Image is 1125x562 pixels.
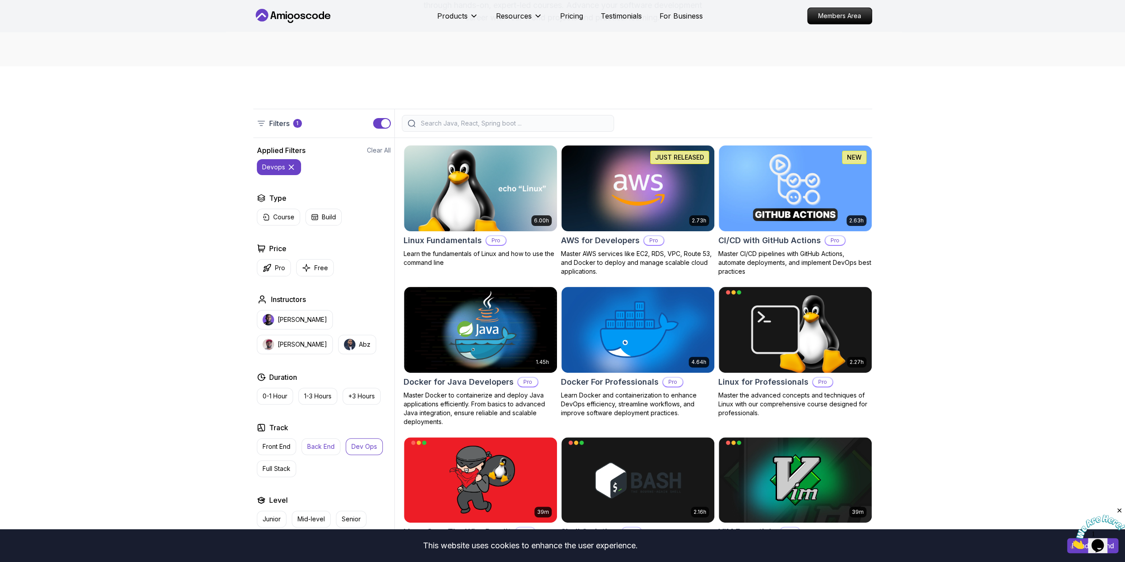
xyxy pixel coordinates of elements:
[348,392,375,401] p: +3 Hours
[561,145,715,276] a: AWS for Developers card2.73hJUST RELEASEDAWS for DevelopersProMaster AWS services like EC2, RDS, ...
[847,153,862,162] p: NEW
[692,217,706,224] p: 2.73h
[813,378,832,386] p: Pro
[367,146,391,155] button: Clear All
[663,378,683,386] p: Pro
[808,8,872,24] p: Members Area
[273,213,294,222] p: Course
[301,438,340,455] button: Back End
[292,511,331,528] button: Mid-level
[278,315,327,324] p: [PERSON_NAME]
[718,376,808,388] h2: Linux for Professionals
[560,11,583,21] p: Pricing
[694,508,706,516] p: 2.16h
[561,391,715,417] p: Learn Docker and containerization to enhance DevOps efficiency, streamline workflows, and improve...
[537,508,549,516] p: 39m
[344,339,355,350] img: instructor img
[304,392,332,401] p: 1-3 Hours
[561,145,714,231] img: AWS for Developers card
[437,11,478,28] button: Products
[404,234,482,247] h2: Linux Fundamentals
[718,437,872,550] a: VIM Essentials card39mVIM EssentialsProLearn the basics of Linux and Bash.
[534,217,549,224] p: 6.00h
[257,460,296,477] button: Full Stack
[404,437,557,550] a: Linux Over The Wire Bandit card39mLinux Over The Wire BanditProLearn the basics of Linux and Bash.
[536,359,549,366] p: 1.45h
[257,438,296,455] button: Front End
[263,464,290,473] p: Full Stack
[496,11,542,28] button: Resources
[561,526,618,538] h2: Shell Scripting
[342,515,361,524] p: Senior
[263,314,274,325] img: instructor img
[257,388,293,405] button: 0-1 Hour
[561,287,714,373] img: Docker For Professionals card
[852,508,864,516] p: 39m
[263,515,281,524] p: Junior
[346,438,383,455] button: Dev Ops
[718,391,872,417] p: Master the advanced concepts and techniques of Linux with our comprehensive course designed for p...
[404,287,557,426] a: Docker for Java Developers card1.45hDocker for Java DevelopersProMaster Docker to containerize an...
[4,4,7,11] span: 1
[322,213,336,222] p: Build
[269,495,288,505] h2: Level
[655,153,704,162] p: JUST RELEASED
[404,145,557,267] a: Linux Fundamentals card6.00hLinux FundamentalsProLearn the fundamentals of Linux and how to use t...
[780,528,800,536] p: Pro
[351,442,377,451] p: Dev Ops
[338,335,376,354] button: instructor imgAbz
[660,11,703,21] a: For Business
[257,145,305,156] h2: Applied Filters
[437,11,468,21] p: Products
[404,391,557,426] p: Master Docker to containerize and deploy Java applications efficiently. From basics to advanced J...
[825,236,845,245] p: Pro
[263,392,287,401] p: 0-1 Hour
[404,287,557,373] img: Docker for Java Developers card
[849,217,864,224] p: 2.63h
[718,145,872,276] a: CI/CD with GitHub Actions card2.63hNEWCI/CD with GitHub ActionsProMaster CI/CD pipelines with Git...
[404,145,557,231] img: Linux Fundamentals card
[298,388,337,405] button: 1-3 Hours
[269,243,286,254] h2: Price
[850,359,864,366] p: 2.27h
[718,287,872,417] a: Linux for Professionals card2.27hLinux for ProfessionalsProMaster the advanced concepts and techn...
[296,259,334,276] button: Free
[269,422,288,433] h2: Track
[336,511,366,528] button: Senior
[419,119,608,128] input: Search Java, React, Spring boot ...
[269,118,290,129] p: Filters
[644,236,664,245] p: Pro
[262,163,285,172] p: devops
[518,378,538,386] p: Pro
[601,11,642,21] a: Testimonials
[269,372,297,382] h2: Duration
[1067,538,1118,553] button: Accept cookies
[257,159,301,175] button: devops
[297,515,325,524] p: Mid-level
[561,437,715,559] a: Shell Scripting card2.16hShell ScriptingProLearn how to automate tasks and scripts with shell scr...
[719,287,872,373] img: Linux for Professionals card
[257,259,291,276] button: Pro
[718,249,872,276] p: Master CI/CD pipelines with GitHub Actions, automate deployments, and implement DevOps best pract...
[404,526,511,538] h2: Linux Over The Wire Bandit
[257,335,333,354] button: instructor img[PERSON_NAME]
[257,511,286,528] button: Junior
[404,376,514,388] h2: Docker for Java Developers
[296,120,298,127] p: 1
[257,209,300,226] button: Course
[404,437,557,523] img: Linux Over The Wire Bandit card
[263,339,274,350] img: instructor img
[622,528,641,536] p: Pro
[561,234,640,247] h2: AWS for Developers
[343,388,381,405] button: +3 Hours
[561,376,659,388] h2: Docker For Professionals
[719,145,872,231] img: CI/CD with GitHub Actions card
[691,359,706,366] p: 4.64h
[718,526,776,538] h2: VIM Essentials
[515,528,535,536] p: Pro
[719,437,872,523] img: VIM Essentials card
[314,264,328,272] p: Free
